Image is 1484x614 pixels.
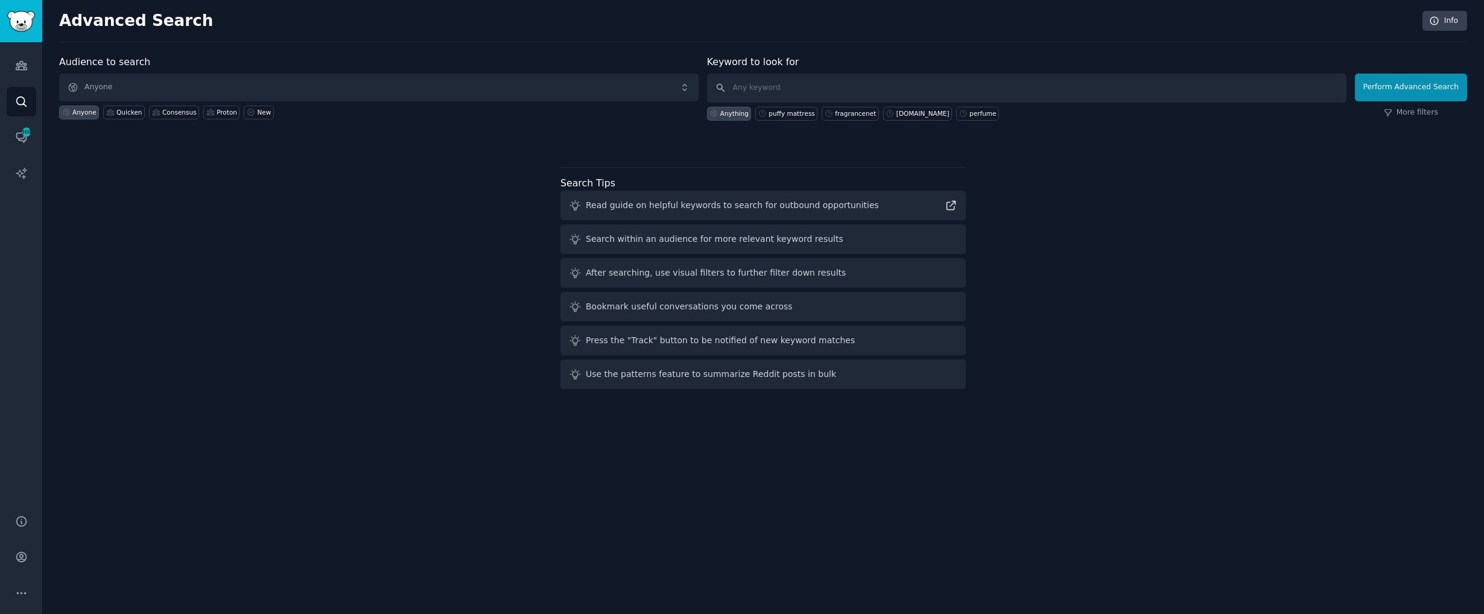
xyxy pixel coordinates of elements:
div: After searching, use visual filters to further filter down results [586,267,846,279]
div: Anyone [72,108,97,116]
a: More filters [1384,107,1438,118]
h2: Advanced Search [59,11,1416,31]
div: Proton [217,108,237,116]
div: Search within an audience for more relevant keyword results [586,233,843,245]
div: Bookmark useful conversations you come across [586,300,793,313]
div: fragrancenet [835,109,876,118]
div: Quicken [116,108,142,116]
input: Any keyword [707,74,1346,103]
label: Audience to search [59,56,150,68]
div: New [257,108,271,116]
img: GummySearch logo [7,11,35,32]
a: Info [1422,11,1467,31]
div: puffy mattress [769,109,815,118]
div: Read guide on helpful keywords to search for outbound opportunities [586,199,879,212]
div: Press the "Track" button to be notified of new keyword matches [586,334,855,347]
a: New [244,106,273,119]
span: 368 [21,128,32,136]
a: 368 [7,122,36,152]
div: perfume [969,109,996,118]
label: Keyword to look for [707,56,799,68]
div: Consensus [162,108,197,116]
div: [DOMAIN_NAME] [896,109,950,118]
div: Use the patterns feature to summarize Reddit posts in bulk [586,368,836,381]
button: Anyone [59,74,699,101]
div: Anything [720,109,749,118]
label: Search Tips [560,177,615,189]
button: Perform Advanced Search [1355,74,1467,101]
